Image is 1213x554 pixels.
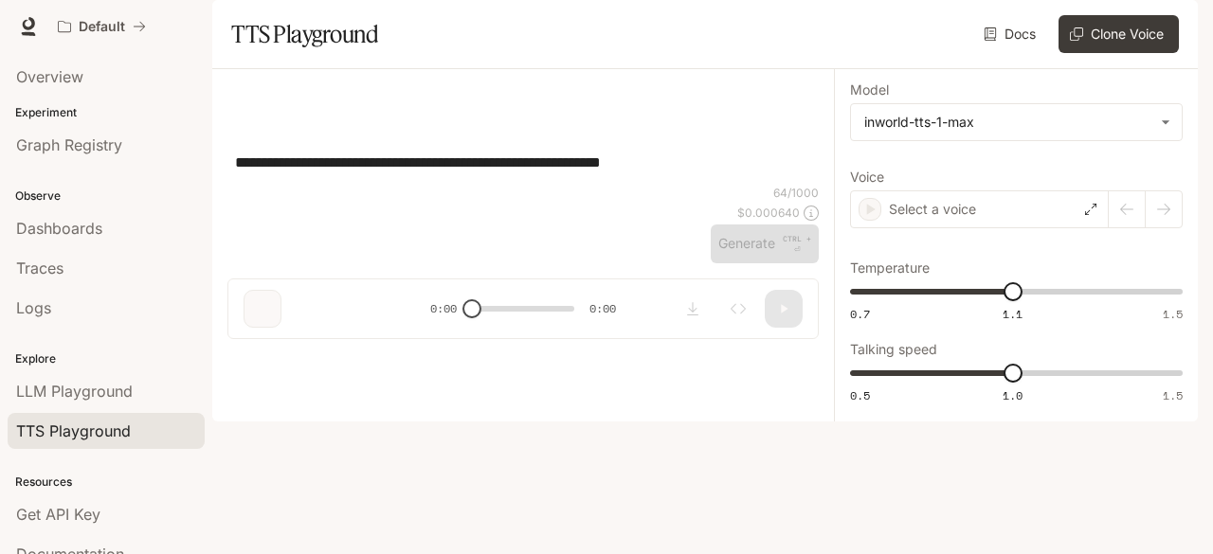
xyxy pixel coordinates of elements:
div: inworld-tts-1-max [851,104,1182,140]
p: Model [850,83,889,97]
span: 1.5 [1163,387,1183,403]
p: Temperature [850,261,930,275]
div: inworld-tts-1-max [864,113,1151,132]
span: 0.7 [850,306,870,322]
h1: TTS Playground [231,15,378,53]
button: All workspaces [49,8,154,45]
p: Talking speed [850,343,937,356]
p: Voice [850,170,884,184]
span: 1.1 [1003,306,1023,322]
span: 1.5 [1163,306,1183,322]
p: Default [79,19,125,35]
span: 0.5 [850,387,870,403]
a: Docs [980,15,1043,53]
button: Clone Voice [1059,15,1179,53]
p: 64 / 1000 [773,185,819,201]
p: $ 0.000640 [737,205,800,221]
span: 1.0 [1003,387,1023,403]
p: Select a voice [889,200,976,219]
